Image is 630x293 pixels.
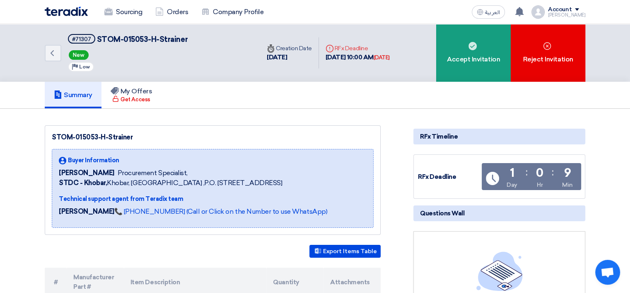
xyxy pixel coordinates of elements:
[118,168,188,178] span: Procurement Specialist,
[309,245,381,258] button: Export Items Table
[149,3,195,21] a: Orders
[531,5,545,19] img: profile_test.png
[59,179,107,187] b: STDC - Khobar,
[420,209,464,218] span: Questions Wall
[112,95,150,104] div: Get Access
[68,156,119,165] span: Buyer Information
[548,13,585,17] div: [PERSON_NAME]
[98,3,149,21] a: Sourcing
[537,181,543,189] div: Hr
[536,167,543,179] div: 0
[101,82,162,108] a: My Offers Get Access
[595,260,620,285] div: Open chat
[564,167,571,179] div: 9
[72,37,91,42] div: #71307
[59,208,114,215] strong: [PERSON_NAME]
[507,181,517,189] div: Day
[111,87,152,95] h5: My Offers
[374,54,390,62] div: [DATE]
[436,24,511,82] div: Accept Invitation
[52,132,374,142] div: STOM-015053-H-Strainer
[476,251,523,291] img: empty_state_list.svg
[59,168,114,178] span: [PERSON_NAME]
[79,64,90,70] span: Low
[267,53,312,62] div: [DATE]
[69,50,89,60] span: New
[562,181,573,189] div: Min
[97,35,188,44] span: STOM-015053-H-Strainer
[326,44,390,53] div: RFx Deadline
[548,6,572,13] div: Account
[510,167,514,179] div: 1
[526,165,528,180] div: :
[485,10,500,15] span: العربية
[59,178,282,188] span: Khobar, [GEOGRAPHIC_DATA] ,P.O. [STREET_ADDRESS]
[552,165,554,180] div: :
[511,24,585,82] div: Reject Invitation
[54,91,92,99] h5: Summary
[195,3,270,21] a: Company Profile
[326,53,390,62] div: [DATE] 10:00 AM
[114,208,327,215] a: 📞 [PHONE_NUMBER] (Call or Click on the Number to use WhatsApp)
[45,7,88,16] img: Teradix logo
[418,172,480,182] div: RFx Deadline
[68,34,188,44] h5: STOM-015053-H-Strainer
[59,195,327,203] div: Technical support agent from Teradix team
[472,5,505,19] button: العربية
[45,82,101,108] a: Summary
[267,44,312,53] div: Creation Date
[413,129,585,144] div: RFx Timeline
